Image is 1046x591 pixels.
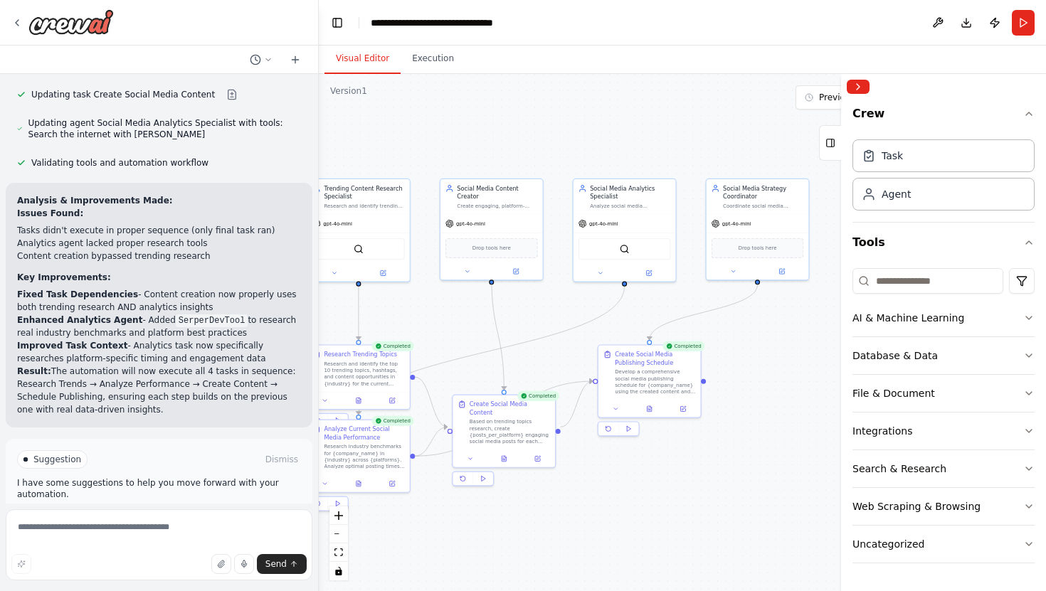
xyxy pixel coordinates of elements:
div: File & Document [852,386,935,400]
button: Dismiss [263,452,301,467]
div: AI & Machine Learning [852,311,964,325]
g: Edge from f8fb302c-3f57-4329-9824-b65449fcbed8 to 936b16a6-d7f8-4c4c-84ce-4b3111ed2b30 [561,377,593,431]
li: Tasks didn't execute in proper sequence (only final task ran) [17,224,301,237]
li: Content creation bypassed trending research [17,250,301,262]
g: Edge from 12a81862-73fc-40f6-8739-18de941db226 to f02e3f26-6ad6-4706-b780-b5b62cc9a020 [354,287,363,340]
span: gpt-4o-mini [589,220,618,227]
li: Analytics agent lacked proper research tools [17,237,301,250]
button: Upload files [211,554,231,574]
div: Research and identify trending topics, hashtags, and content opportunities in {industry} using se... [324,203,404,209]
div: Social Media Analytics SpecialistAnalyze social media engagement metrics, identify optimal postin... [573,179,677,282]
div: Search & Research [852,462,946,476]
span: gpt-4o-mini [722,220,751,227]
button: Execution [401,44,465,74]
div: Research Trending Topics [324,351,397,359]
button: View output [487,454,522,464]
g: Edge from d3de80f3-2dd7-49b3-aff8-c13e2ca1a3b9 to 936b16a6-d7f8-4c4c-84ce-4b3111ed2b30 [645,284,762,340]
div: Analyze social media engagement metrics, identify optimal posting times, and provide actionable i... [590,203,670,209]
button: AI & Machine Learning [852,299,1035,336]
div: Integrations [852,424,912,438]
button: View output [341,395,376,405]
span: Send [265,558,287,570]
div: Task [882,149,903,163]
div: React Flow controls [329,506,348,580]
p: I have some suggestions to help you move forward with your automation. [17,477,301,500]
strong: Improved Task Context [17,341,127,351]
div: Completed [662,341,704,351]
strong: Key Improvements: [17,272,111,282]
button: Web Scraping & Browsing [852,488,1035,525]
div: Database & Data [852,348,938,363]
button: Click to speak your automation idea [234,554,254,574]
button: Database & Data [852,337,1035,374]
nav: breadcrumb [371,16,551,30]
button: View output [632,404,667,414]
button: Tools [852,223,1035,262]
button: Previous executions [796,85,966,110]
span: Drop tools here [472,244,511,252]
button: Open in side panel [492,267,539,277]
g: Edge from 486b6415-8ec3-4d15-ae0d-774f421b1989 to f8fb302c-3f57-4329-9824-b65449fcbed8 [415,422,448,460]
button: Open in side panel [625,268,672,278]
div: Create engaging, platform-specific social media content including captions, hashtags, and content... [457,203,537,209]
button: Start a new chat [284,51,307,68]
div: Social Media Strategy CoordinatorCoordinate social media scheduling, publishing strategies, and c... [706,179,810,281]
button: Uncategorized [852,526,1035,563]
div: CompletedCreate Social Media ContentBased on trending topics research, create {posts_per_platform... [452,394,556,489]
button: Toggle Sidebar [835,74,847,591]
div: Web Scraping & Browsing [852,499,981,513]
button: Open in side panel [378,395,406,405]
div: Completed [517,391,559,401]
button: View output [341,479,376,489]
div: Coordinate social media scheduling, publishing strategies, and campaign management for {company_n... [723,203,803,209]
span: Updating task Create Social Media Content [31,89,215,100]
div: Social Media Analytics Specialist [590,184,670,201]
span: Updating agent Social Media Analytics Specialist with tools: Search the internet with [PERSON_NAME] [28,117,301,140]
div: Create Social Media Publishing Schedule [615,351,695,367]
div: Based on trending topics research, create {posts_per_platform} engaging social media posts for ea... [470,418,550,444]
div: Version 1 [330,85,367,97]
g: Edge from ed7f1d2e-ae97-4a4f-b59f-9359863cd611 to 486b6415-8ec3-4d15-ae0d-774f421b1989 [354,287,628,415]
div: Social Media Strategy Coordinator [723,184,803,201]
button: fit view [329,543,348,562]
button: zoom in [329,506,348,525]
button: Collapse right sidebar [847,80,870,94]
strong: Analysis & Improvements Made: [17,196,173,206]
li: - Added to research real industry benchmarks and platform best practices [17,314,301,339]
code: SerperDevTool [176,314,248,327]
button: Improve this prompt [11,554,31,574]
button: Send [257,554,307,574]
g: Edge from 486b6415-8ec3-4d15-ae0d-774f421b1989 to 936b16a6-d7f8-4c4c-84ce-4b3111ed2b30 [415,377,593,460]
button: Search & Research [852,450,1035,487]
span: gpt-4o-mini [456,220,485,227]
div: Trending Content Research Specialist [324,184,404,201]
span: Validating tools and automation workflow [31,157,208,169]
li: - Content creation now properly uses both trending research AND analytics insights [17,288,301,314]
img: SerperDevTool [354,244,364,254]
strong: Fixed Task Dependencies [17,289,138,299]
div: Create Social Media Content [470,400,550,417]
div: Research industry benchmarks for {company_name} in {industry} across {platforms}. Analyze optimal... [324,443,404,469]
img: Logo [28,9,114,35]
span: Previous executions [819,92,904,103]
button: Visual Editor [324,44,401,74]
div: Completed [371,416,413,426]
button: Crew [852,100,1035,134]
button: Hide left sidebar [327,13,347,33]
button: Open in side panel [359,268,406,278]
span: Drop tools here [738,244,776,252]
button: Open in side panel [759,267,805,277]
button: toggle interactivity [329,562,348,580]
div: Completed [371,341,413,351]
p: The automation will now execute all 4 tasks in sequence: Research Trends → Analyze Performance → ... [17,365,301,416]
div: Uncategorized [852,537,924,551]
div: Social Media Content Creator [457,184,537,201]
g: Edge from 9b018a82-21d4-409d-b661-4961f9be008c to f8fb302c-3f57-4329-9824-b65449fcbed8 [487,277,508,390]
button: Switch to previous chat [244,51,278,68]
g: Edge from f02e3f26-6ad6-4706-b780-b5b62cc9a020 to f8fb302c-3f57-4329-9824-b65449fcbed8 [415,373,448,431]
div: Agent [882,187,911,201]
strong: Enhanced Analytics Agent [17,315,142,325]
button: File & Document [852,375,1035,412]
div: Develop a comprehensive social media publishing schedule for {company_name} using the created con... [615,368,695,395]
div: Crew [852,134,1035,222]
